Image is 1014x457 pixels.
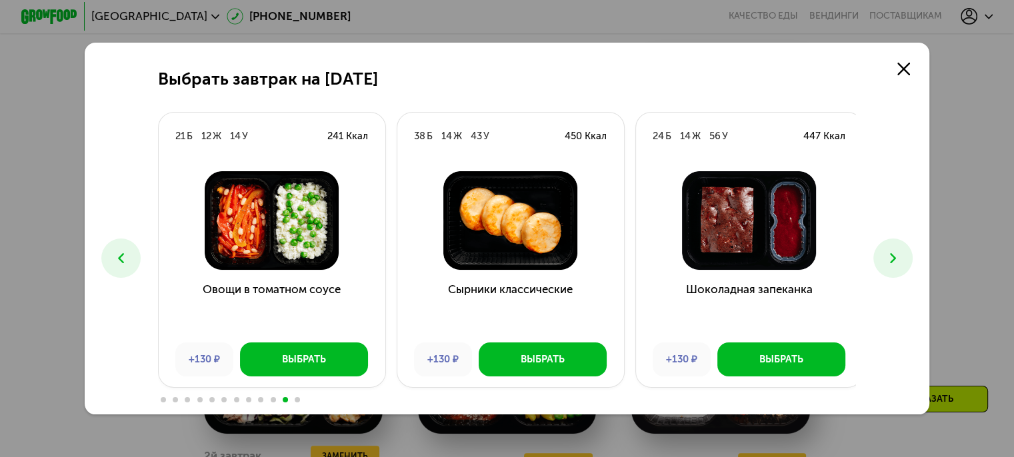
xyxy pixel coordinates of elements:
[159,281,385,332] h3: Овощи в томатном соусе
[722,129,728,143] div: У
[692,129,701,143] div: Ж
[427,129,433,143] div: Б
[240,342,368,376] button: Выбрать
[175,129,185,143] div: 21
[453,129,462,143] div: Ж
[717,342,845,376] button: Выбрать
[327,129,368,143] div: 241 Ккал
[414,129,425,143] div: 38
[803,129,845,143] div: 447 Ккал
[158,69,378,89] h2: Выбрать завтрак на [DATE]
[282,352,326,366] div: Выбрать
[213,129,221,143] div: Ж
[636,281,863,332] h3: Шоколадная запеканка
[175,342,233,376] div: +130 ₽
[187,129,193,143] div: Б
[471,129,482,143] div: 43
[565,129,607,143] div: 450 Ккал
[169,171,373,270] img: Овощи в томатном соусе
[479,342,607,376] button: Выбрать
[653,129,664,143] div: 24
[230,129,241,143] div: 14
[242,129,248,143] div: У
[653,342,711,376] div: +130 ₽
[647,171,851,270] img: Шоколадная запеканка
[441,129,452,143] div: 14
[521,352,565,366] div: Выбрать
[680,129,691,143] div: 14
[709,129,721,143] div: 56
[414,342,472,376] div: +130 ₽
[397,281,624,332] h3: Сырники классические
[665,129,671,143] div: Б
[759,352,803,366] div: Выбрать
[408,171,612,270] img: Сырники классические
[483,129,489,143] div: У
[201,129,211,143] div: 12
